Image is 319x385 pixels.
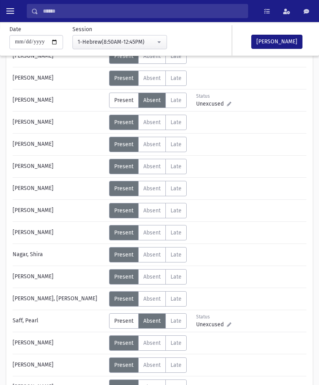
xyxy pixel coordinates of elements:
[114,119,134,126] span: Present
[9,357,109,373] div: [PERSON_NAME]
[109,71,187,86] div: AttTypes
[109,93,187,108] div: AttTypes
[143,185,161,192] span: Absent
[143,53,161,60] span: Absent
[9,137,109,152] div: [PERSON_NAME]
[114,251,134,258] span: Present
[9,313,109,329] div: Saff, Pearl
[9,335,109,351] div: [PERSON_NAME]
[171,340,182,346] span: Late
[171,207,182,214] span: Late
[171,273,182,280] span: Late
[143,163,161,170] span: Absent
[9,225,109,240] div: [PERSON_NAME]
[109,335,187,351] div: AttTypes
[143,141,161,148] span: Absent
[114,340,134,346] span: Present
[109,203,187,218] div: AttTypes
[9,48,109,64] div: [PERSON_NAME]
[114,185,134,192] span: Present
[171,141,182,148] span: Late
[143,273,161,280] span: Absent
[114,229,134,236] span: Present
[109,115,187,130] div: AttTypes
[171,97,182,104] span: Late
[251,35,302,49] button: [PERSON_NAME]
[3,4,17,18] button: toggle menu
[109,247,187,262] div: AttTypes
[171,75,182,82] span: Late
[9,247,109,262] div: Nagar, Shira
[143,75,161,82] span: Absent
[109,137,187,152] div: AttTypes
[9,181,109,196] div: [PERSON_NAME]
[143,296,161,302] span: Absent
[114,296,134,302] span: Present
[109,159,187,174] div: AttTypes
[196,320,227,329] span: Unexcused
[114,318,134,324] span: Present
[143,119,161,126] span: Absent
[171,53,182,60] span: Late
[171,229,182,236] span: Late
[9,71,109,86] div: [PERSON_NAME]
[114,75,134,82] span: Present
[109,48,187,64] div: AttTypes
[9,291,109,307] div: [PERSON_NAME], [PERSON_NAME]
[114,53,134,60] span: Present
[171,119,182,126] span: Late
[9,115,109,130] div: [PERSON_NAME]
[72,35,167,49] button: 1-Hebrew(8:50AM-12:45PM)
[109,225,187,240] div: AttTypes
[143,340,161,346] span: Absent
[143,251,161,258] span: Absent
[171,185,182,192] span: Late
[143,97,161,104] span: Absent
[109,269,187,285] div: AttTypes
[171,163,182,170] span: Late
[38,4,248,18] input: Search
[114,163,134,170] span: Present
[109,313,187,329] div: AttTypes
[114,207,134,214] span: Present
[109,181,187,196] div: AttTypes
[9,93,109,108] div: [PERSON_NAME]
[9,203,109,218] div: [PERSON_NAME]
[171,318,182,324] span: Late
[109,291,187,307] div: AttTypes
[114,141,134,148] span: Present
[143,229,161,236] span: Absent
[196,93,231,100] div: Status
[171,296,182,302] span: Late
[72,25,92,33] label: Session
[196,313,231,320] div: Status
[9,269,109,285] div: [PERSON_NAME]
[114,97,134,104] span: Present
[9,159,109,174] div: [PERSON_NAME]
[78,38,156,46] div: 1-Hebrew(8:50AM-12:45PM)
[143,207,161,214] span: Absent
[114,273,134,280] span: Present
[171,251,182,258] span: Late
[9,25,21,33] label: Date
[143,318,161,324] span: Absent
[196,100,227,108] span: Unexcused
